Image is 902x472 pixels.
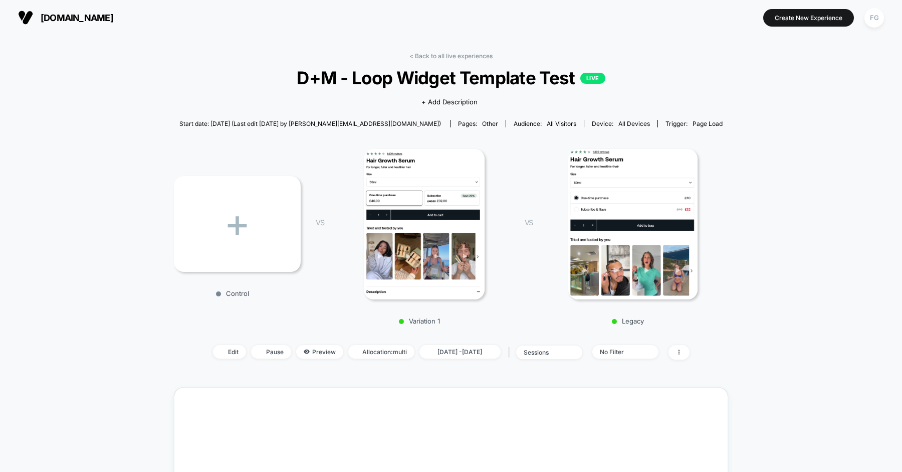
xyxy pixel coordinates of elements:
div: FG [864,8,884,28]
span: Page Load [693,120,723,127]
a: < Back to all live experiences [409,52,493,60]
span: Preview [296,345,343,359]
button: Create New Experience [763,9,854,27]
button: FG [861,8,887,28]
span: Device: [584,120,657,127]
img: Legacy main [568,149,698,299]
img: Visually logo [18,10,33,25]
p: Control [169,289,296,297]
span: Edit [213,345,246,359]
div: sessions [524,349,564,356]
span: Allocation: multi [348,345,414,359]
span: Start date: [DATE] (Last edit [DATE] by [PERSON_NAME][EMAIL_ADDRESS][DOMAIN_NAME]) [179,120,441,127]
div: No Filter [600,348,640,356]
div: Pages: [458,120,498,127]
span: Pause [251,345,291,359]
p: LIVE [580,73,605,84]
span: all devices [618,120,650,127]
div: Trigger: [665,120,723,127]
p: Variation 1 [334,317,505,325]
span: D+M - Loop Widget Template Test [202,67,701,88]
span: | [506,345,516,360]
span: [DOMAIN_NAME] [41,13,113,23]
img: Variation 1 main [364,149,485,299]
span: VS [525,218,533,227]
span: + Add Description [421,97,478,107]
span: VS [316,218,324,227]
p: Legacy [543,317,713,325]
button: [DOMAIN_NAME] [15,10,116,26]
div: + [174,176,301,272]
div: Audience: [514,120,576,127]
span: [DATE] - [DATE] [419,345,501,359]
span: other [482,120,498,127]
span: All Visitors [547,120,576,127]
